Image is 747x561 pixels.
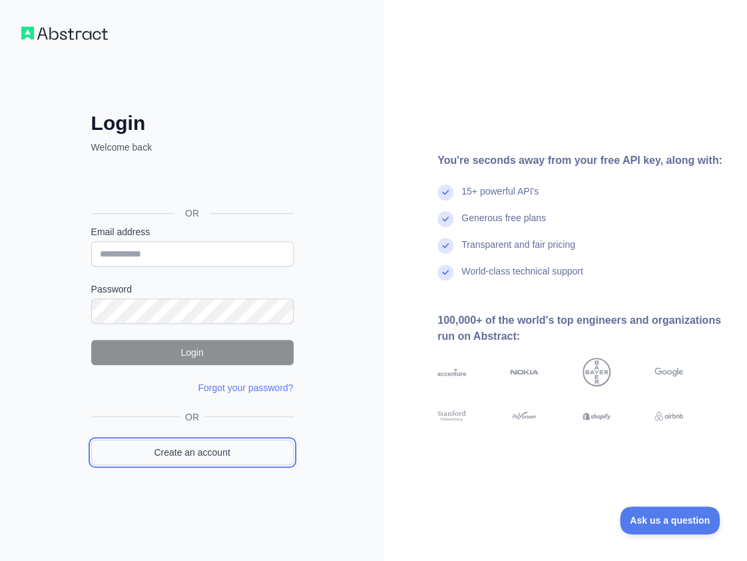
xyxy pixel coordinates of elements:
img: check mark [437,211,453,227]
img: accenture [437,358,466,386]
img: stanford university [437,409,466,423]
img: bayer [583,358,611,386]
iframe: Przycisk Zaloguj się przez Google [85,169,298,198]
span: OR [174,207,210,220]
img: nokia [510,358,539,386]
div: 100,000+ of the world's top engineers and organizations run on Abstract: [437,312,726,344]
button: Login [91,340,294,365]
iframe: Toggle Customer Support [620,506,720,534]
label: Password [91,282,294,296]
div: World-class technical support [461,265,583,291]
a: Create an account [91,440,294,465]
h2: Login [91,111,294,135]
label: Email address [91,225,294,239]
img: check mark [437,238,453,254]
div: 15+ powerful API's [461,185,539,211]
img: shopify [583,409,611,423]
img: airbnb [654,409,683,423]
img: payoneer [510,409,539,423]
span: OR [180,410,204,424]
img: google [654,358,683,386]
a: Forgot your password? [198,382,293,393]
img: Workflow [21,27,108,40]
div: Generous free plans [461,211,546,238]
img: check mark [437,185,453,201]
img: check mark [437,265,453,280]
div: You're seconds away from your free API key, along with: [437,153,726,169]
p: Welcome back [91,141,294,154]
div: Transparent and fair pricing [461,238,575,265]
